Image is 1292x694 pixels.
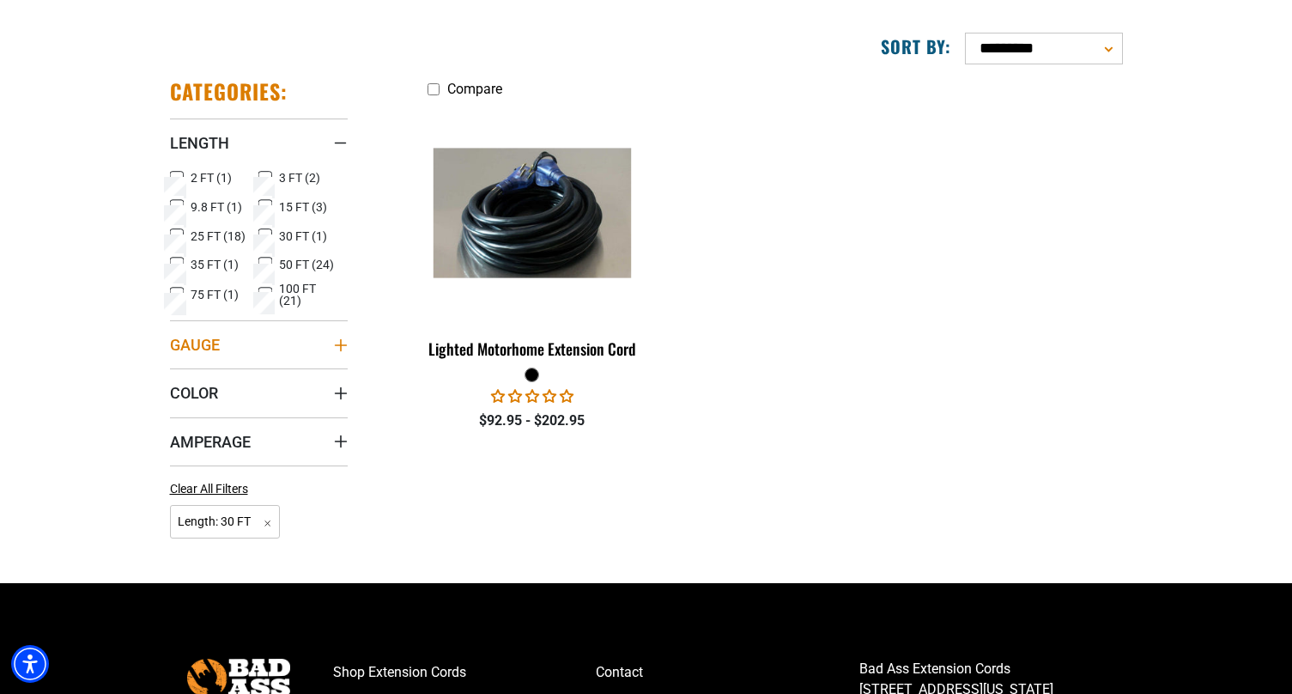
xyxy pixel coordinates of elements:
[279,172,320,184] span: 3 FT (2)
[170,513,281,529] a: Length: 30 FT
[11,645,49,683] div: Accessibility Menu
[170,320,348,368] summary: Gauge
[279,230,327,242] span: 30 FT (1)
[170,417,348,466] summary: Amperage
[447,81,502,97] span: Compare
[170,383,218,403] span: Color
[170,432,251,452] span: Amperage
[170,78,288,105] h2: Categories:
[491,388,573,405] span: 0.00 stars
[279,201,327,213] span: 15 FT (3)
[279,283,341,307] span: 100 FT (21)
[170,368,348,417] summary: Color
[170,119,348,167] summary: Length
[191,172,232,184] span: 2 FT (1)
[191,259,239,271] span: 35 FT (1)
[170,335,220,355] span: Gauge
[170,482,248,496] span: Clear All Filters
[170,505,281,539] span: Length: 30 FT
[428,341,638,356] div: Lighted Motorhome Extension Cord
[279,259,334,271] span: 50 FT (24)
[191,289,239,301] span: 75 FT (1)
[428,106,638,367] a: black Lighted Motorhome Extension Cord
[191,230,246,242] span: 25 FT (18)
[881,35,951,58] label: Sort by:
[424,148,640,277] img: black
[428,411,638,431] div: $92.95 - $202.95
[170,480,255,498] a: Clear All Filters
[596,659,859,686] a: Contact
[191,201,242,213] span: 9.8 FT (1)
[333,659,597,686] a: Shop Extension Cords
[170,133,229,153] span: Length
